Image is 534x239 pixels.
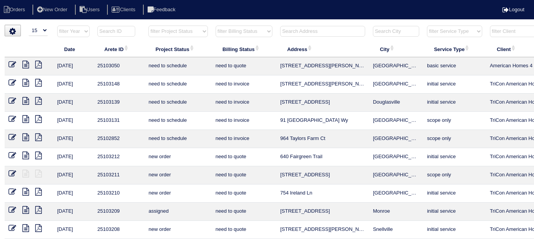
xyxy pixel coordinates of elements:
[212,221,276,239] td: need to quote
[212,57,276,75] td: need to quote
[373,26,419,37] input: Search City
[276,221,369,239] td: [STREET_ADDRESS][PERSON_NAME]
[53,166,94,184] td: [DATE]
[75,5,106,15] li: Users
[94,41,145,57] th: Arete ID: activate to sort column ascending
[276,166,369,184] td: [STREET_ADDRESS]
[423,184,486,203] td: initial service
[94,57,145,75] td: 25103050
[423,57,486,75] td: basic service
[53,57,94,75] td: [DATE]
[53,184,94,203] td: [DATE]
[212,75,276,94] td: need to invoice
[423,203,486,221] td: initial service
[94,75,145,94] td: 25103148
[369,184,423,203] td: [GEOGRAPHIC_DATA]
[502,7,524,12] a: Logout
[369,41,423,57] th: City: activate to sort column ascending
[276,112,369,130] td: 91 [GEOGRAPHIC_DATA] Wy
[369,94,423,112] td: Douglasville
[143,5,182,15] li: Feedback
[53,75,94,94] td: [DATE]
[145,57,211,75] td: need to schedule
[145,41,211,57] th: Project Status: activate to sort column ascending
[94,112,145,130] td: 25103131
[212,166,276,184] td: need to quote
[94,130,145,148] td: 25102852
[145,203,211,221] td: assigned
[212,148,276,166] td: need to quote
[423,221,486,239] td: initial service
[94,203,145,221] td: 25103209
[369,148,423,166] td: [GEOGRAPHIC_DATA]
[276,41,369,57] th: Address: activate to sort column ascending
[369,221,423,239] td: Snellville
[276,184,369,203] td: 754 Ireland Ln
[53,203,94,221] td: [DATE]
[369,57,423,75] td: [GEOGRAPHIC_DATA]
[145,166,211,184] td: new order
[369,130,423,148] td: [GEOGRAPHIC_DATA]
[94,94,145,112] td: 25103139
[107,7,141,12] a: Clients
[423,41,486,57] th: Service Type: activate to sort column ascending
[423,112,486,130] td: scope only
[423,75,486,94] td: initial service
[145,112,211,130] td: need to schedule
[107,5,141,15] li: Clients
[212,112,276,130] td: need to invoice
[53,94,94,112] td: [DATE]
[423,130,486,148] td: scope only
[276,75,369,94] td: [STREET_ADDRESS][PERSON_NAME]
[212,94,276,112] td: need to invoice
[212,203,276,221] td: need to quote
[53,130,94,148] td: [DATE]
[53,148,94,166] td: [DATE]
[369,75,423,94] td: [GEOGRAPHIC_DATA]
[212,184,276,203] td: need to quote
[145,75,211,94] td: need to schedule
[94,166,145,184] td: 25103211
[145,221,211,239] td: new order
[423,166,486,184] td: scope only
[276,94,369,112] td: [STREET_ADDRESS]
[75,7,106,12] a: Users
[423,94,486,112] td: initial service
[32,5,73,15] li: New Order
[94,221,145,239] td: 25103208
[94,184,145,203] td: 25103210
[97,26,135,37] input: Search ID
[276,57,369,75] td: [STREET_ADDRESS][PERSON_NAME]
[145,184,211,203] td: new order
[369,166,423,184] td: [GEOGRAPHIC_DATA]
[32,7,73,12] a: New Order
[145,94,211,112] td: need to schedule
[276,203,369,221] td: [STREET_ADDRESS]
[369,112,423,130] td: [GEOGRAPHIC_DATA]
[212,41,276,57] th: Billing Status: activate to sort column ascending
[212,130,276,148] td: need to invoice
[145,130,211,148] td: need to schedule
[145,148,211,166] td: new order
[423,148,486,166] td: initial service
[53,112,94,130] td: [DATE]
[94,148,145,166] td: 25103212
[276,148,369,166] td: 640 Fairgreen Trail
[53,221,94,239] td: [DATE]
[276,130,369,148] td: 964 Taylors Farm Ct
[369,203,423,221] td: Monroe
[280,26,365,37] input: Search Address
[53,41,94,57] th: Date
